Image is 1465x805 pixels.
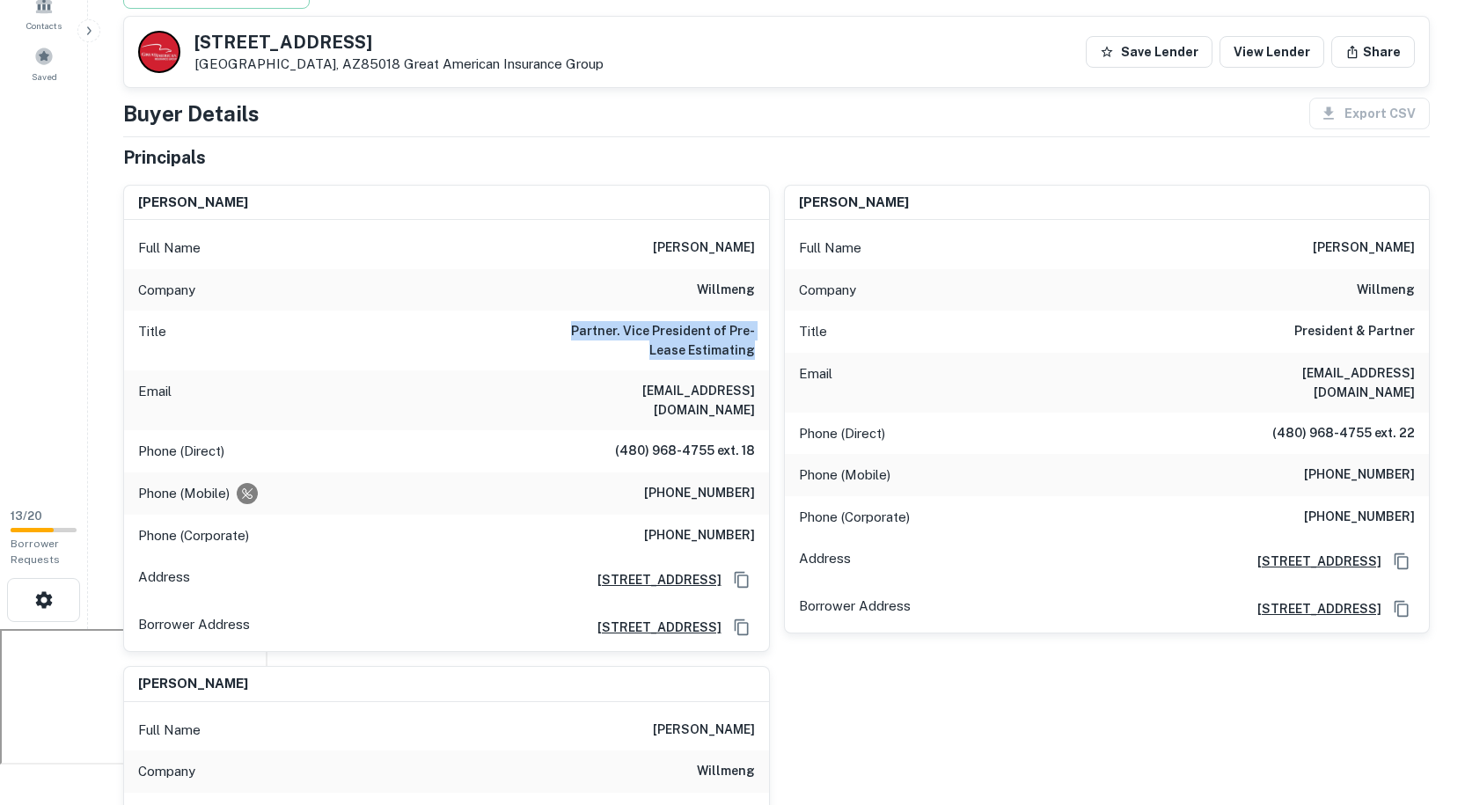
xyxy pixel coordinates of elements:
h6: Partner. Vice President of Pre-Lease Estimating [544,321,755,360]
p: Phone (Direct) [138,441,224,462]
h5: Principals [123,144,206,171]
button: Copy Address [729,614,755,640]
p: Full Name [138,720,201,741]
button: Save Lender [1086,36,1212,68]
span: 13 / 20 [11,509,42,523]
p: Company [138,280,195,301]
div: Requests to not be contacted at this number [237,483,258,504]
p: Phone (Mobile) [138,483,230,504]
p: Phone (Direct) [799,423,885,444]
h6: willmeng [1357,280,1415,301]
h6: [PERSON_NAME] [799,193,909,213]
p: Full Name [799,238,861,259]
button: Copy Address [729,567,755,593]
button: Copy Address [1388,548,1415,574]
h6: [PHONE_NUMBER] [1304,465,1415,486]
p: Phone (Corporate) [799,507,910,528]
p: Full Name [138,238,201,259]
h6: [EMAIL_ADDRESS][DOMAIN_NAME] [1204,363,1415,402]
p: [GEOGRAPHIC_DATA], AZ85018 [194,56,604,72]
p: Address [138,567,190,593]
p: Borrower Address [799,596,911,622]
h6: [EMAIL_ADDRESS][DOMAIN_NAME] [544,381,755,420]
h6: President & Partner [1294,321,1415,342]
button: Copy Address [1388,596,1415,622]
a: [STREET_ADDRESS] [1243,552,1381,571]
h6: [PHONE_NUMBER] [1304,507,1415,528]
p: Borrower Address [138,614,250,640]
h6: willmeng [697,280,755,301]
span: Borrower Requests [11,538,60,566]
h6: [PERSON_NAME] [138,674,248,694]
a: View Lender [1220,36,1324,68]
h6: [PHONE_NUMBER] [644,483,755,504]
h6: (480) 968-4755 ext. 22 [1272,423,1415,444]
a: Saved [5,40,83,87]
h6: [PERSON_NAME] [1313,238,1415,259]
h6: (480) 968-4755 ext. 18 [615,441,755,462]
span: Contacts [26,18,62,33]
button: Share [1331,36,1415,68]
span: Saved [32,70,57,84]
h4: Buyer Details [123,98,260,129]
h6: willmeng [697,761,755,782]
p: Phone (Corporate) [138,525,249,546]
a: [STREET_ADDRESS] [1243,599,1381,618]
p: Email [799,363,832,402]
h6: [PERSON_NAME] [653,238,755,259]
a: [STREET_ADDRESS] [583,570,722,589]
h6: [PERSON_NAME] [138,193,248,213]
h5: [STREET_ADDRESS] [194,33,604,51]
p: Company [799,280,856,301]
p: Company [138,761,195,782]
h6: [PHONE_NUMBER] [644,525,755,546]
p: Phone (Mobile) [799,465,890,486]
h6: [PERSON_NAME] [653,720,755,741]
div: Sending borrower request to AI... [102,57,234,84]
iframe: Chat Widget [1377,664,1465,749]
p: Email [138,381,172,420]
p: Title [138,321,166,360]
p: Address [799,548,851,574]
p: Title [799,321,827,342]
a: Great American Insurance Group [404,56,604,71]
a: [STREET_ADDRESS] [583,618,722,637]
